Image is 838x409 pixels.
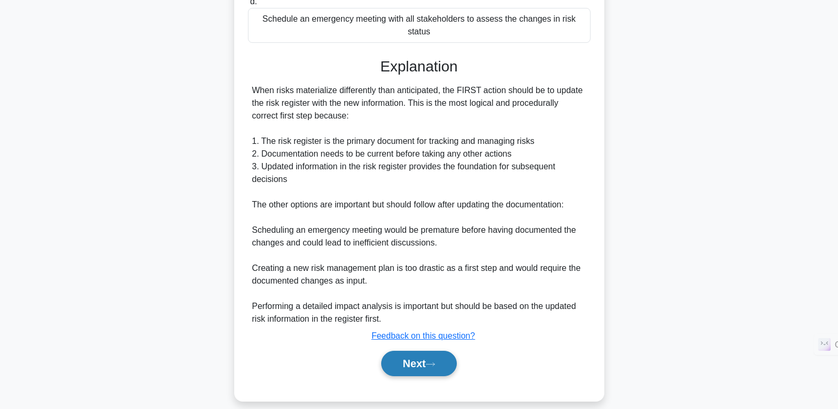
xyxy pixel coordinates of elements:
[254,58,584,76] h3: Explanation
[248,8,591,43] div: Schedule an emergency meeting with all stakeholders to assess the changes in risk status
[381,351,457,376] button: Next
[372,331,475,340] a: Feedback on this question?
[252,84,586,325] div: When risks materialize differently than anticipated, the FIRST action should be to update the ris...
